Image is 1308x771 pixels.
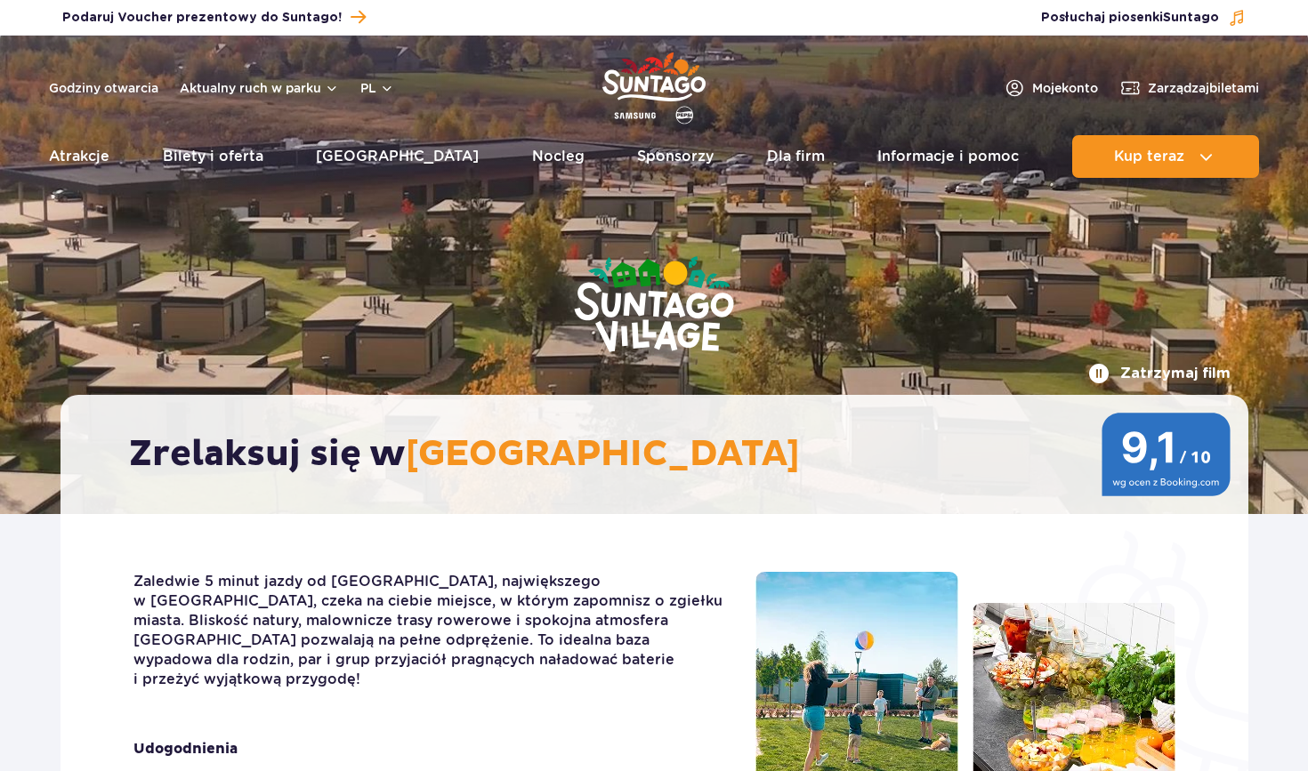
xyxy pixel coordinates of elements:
a: Dla firm [767,135,825,178]
button: Posłuchaj piosenkiSuntago [1041,9,1246,27]
a: [GEOGRAPHIC_DATA] [316,135,479,178]
a: Zarządzajbiletami [1119,77,1259,99]
button: Kup teraz [1072,135,1259,178]
a: Atrakcje [49,135,109,178]
strong: Udogodnienia [133,739,729,759]
a: Park of Poland [602,44,706,126]
button: pl [360,79,394,97]
span: [GEOGRAPHIC_DATA] [406,432,800,477]
a: Nocleg [532,135,585,178]
a: Podaruj Voucher prezentowy do Suntago! [62,5,366,29]
h2: Zrelaksuj się w [129,432,1198,477]
a: Sponsorzy [637,135,714,178]
img: 9,1/10 wg ocen z Booking.com [1102,413,1231,496]
a: Godziny otwarcia [49,79,158,97]
a: Bilety i oferta [163,135,263,178]
span: Moje konto [1032,79,1098,97]
span: Kup teraz [1114,149,1184,165]
a: Mojekonto [1004,77,1098,99]
span: Posłuchaj piosenki [1041,9,1219,27]
span: Suntago [1163,12,1219,24]
p: Zaledwie 5 minut jazdy od [GEOGRAPHIC_DATA], największego w [GEOGRAPHIC_DATA], czeka na ciebie mi... [133,572,729,689]
a: Informacje i pomoc [877,135,1019,178]
button: Aktualny ruch w parku [180,81,339,95]
span: Podaruj Voucher prezentowy do Suntago! [62,9,342,27]
button: Zatrzymaj film [1088,363,1231,384]
span: Zarządzaj biletami [1148,79,1259,97]
img: Suntago Village [503,187,805,425]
